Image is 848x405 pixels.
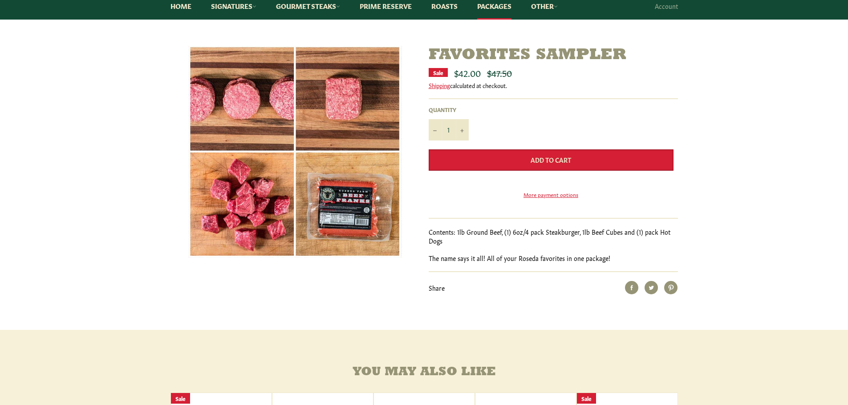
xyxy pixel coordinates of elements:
[429,228,678,245] p: Contents: 1lb Ground Beef, (1) 6oz/4 pack Steakburger, 1lb Beef Cubes and (1) pack Hot Dogs
[188,46,402,258] img: Favorites Sampler
[429,68,448,77] div: Sale
[429,81,450,89] a: Shipping
[171,393,190,404] div: Sale
[429,191,674,198] a: More payment options
[429,254,678,262] p: The name says it all! All of your Roseda favorites in one package!
[170,365,678,379] h4: You may also like
[429,149,674,171] button: Add to Cart
[455,119,469,140] button: Increase item quantity by one
[577,393,596,404] div: Sale
[429,283,445,292] span: Share
[531,155,571,164] span: Add to Cart
[454,66,481,79] span: $42.00
[487,66,512,79] s: $47.50
[429,46,678,65] h1: Favorites Sampler
[429,119,442,140] button: Reduce item quantity by one
[429,81,678,89] div: calculated at checkout.
[429,106,469,113] label: Quantity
